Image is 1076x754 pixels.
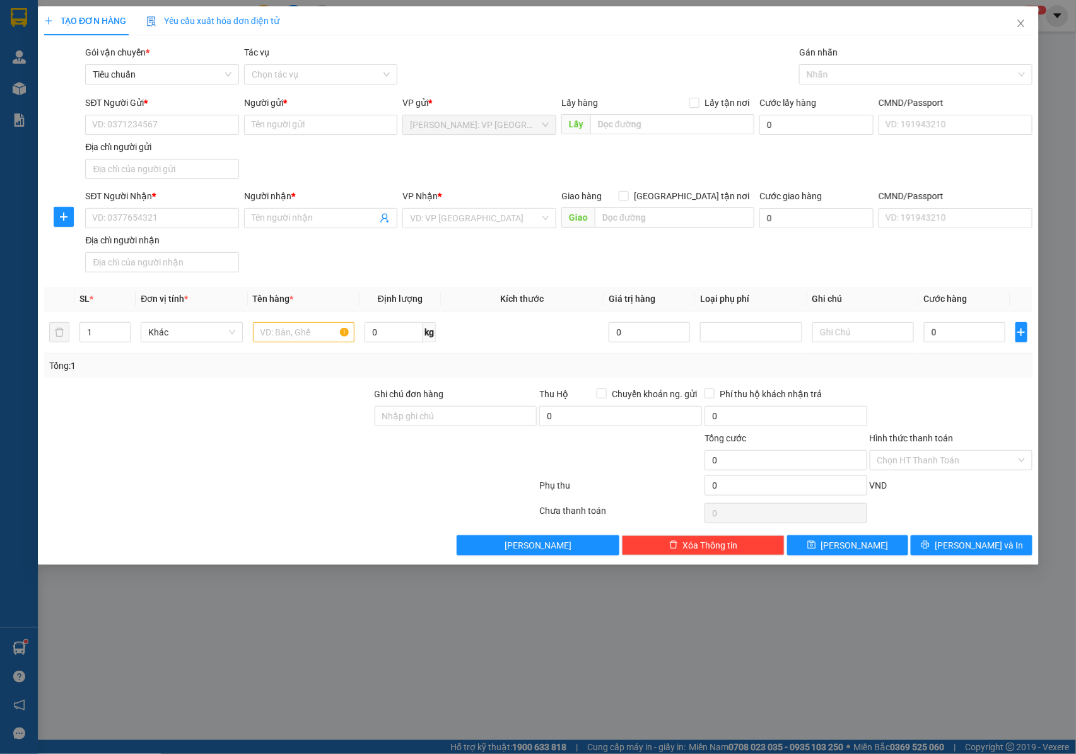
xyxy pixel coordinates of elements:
[35,43,67,54] strong: CSKH:
[821,538,888,552] span: [PERSON_NAME]
[759,98,816,108] label: Cước lấy hàng
[49,359,416,373] div: Tổng: 1
[244,189,398,203] div: Người nhận
[374,406,537,426] input: Ghi chú đơn hàng
[682,538,737,552] span: Xóa Thông tin
[1015,322,1027,342] button: plus
[85,47,149,57] span: Gói vận chuyển
[141,294,188,304] span: Đơn vị tính
[54,212,73,222] span: plus
[457,535,619,555] button: [PERSON_NAME]
[1015,18,1026,28] span: close
[807,287,918,311] th: Ghi chú
[695,287,807,311] th: Loại phụ phí
[146,16,279,26] span: Yêu cầu xuất hóa đơn điện tử
[622,535,785,555] button: deleteXóa Thông tin
[5,76,194,93] span: Mã đơn: SGTB1209250012
[561,191,602,201] span: Giao hàng
[244,96,398,110] div: Người gửi
[374,389,443,399] label: Ghi chú đơn hàng
[85,96,239,110] div: SĐT Người Gửi
[146,16,156,26] img: icon
[924,294,968,304] span: Cước hàng
[807,540,816,550] span: save
[561,114,590,134] span: Lấy
[252,322,354,342] input: VD: Bàn, Ghế
[85,233,239,247] div: Địa chỉ người nhận
[423,322,436,342] span: kg
[879,189,1032,203] div: CMND/Passport
[869,433,953,443] label: Hình thức thanh toán
[935,538,1023,552] span: [PERSON_NAME] và In
[505,538,572,552] span: [PERSON_NAME]
[590,114,754,134] input: Dọc đường
[609,294,655,304] span: Giá trị hàng
[380,213,390,223] span: user-add
[759,191,822,201] label: Cước giao hàng
[539,389,568,399] span: Thu Hộ
[911,535,1032,555] button: printer[PERSON_NAME] và In
[378,294,423,304] span: Định lượng
[609,322,690,342] input: 0
[705,433,746,443] span: Tổng cước
[5,43,96,65] span: [PHONE_NUMBER]
[629,189,754,203] span: [GEOGRAPHIC_DATA] tận nơi
[1016,327,1027,337] span: plus
[715,387,827,401] span: Phí thu hộ khách nhận trả
[538,504,703,526] div: Chưa thanh toán
[53,207,73,227] button: plus
[79,25,254,38] span: Ngày in phiếu: 20:06 ngày
[85,252,239,272] input: Địa chỉ của người nhận
[869,480,887,490] span: VND
[84,6,250,23] strong: PHIẾU DÁN LÊN HÀNG
[595,207,754,228] input: Dọc đường
[921,540,930,550] span: printer
[79,294,90,304] span: SL
[148,323,235,342] span: Khác
[561,207,595,228] span: Giao
[759,208,874,228] input: Cước giao hàng
[1003,6,1038,42] button: Close
[538,478,703,501] div: Phụ thu
[561,98,598,108] span: Lấy hàng
[607,387,702,401] span: Chuyển khoản ng. gửi
[244,47,269,57] label: Tác vụ
[500,294,544,304] span: Kích thước
[402,96,556,110] div: VP gửi
[85,140,239,154] div: Địa chỉ người gửi
[812,322,913,342] input: Ghi Chú
[787,535,908,555] button: save[PERSON_NAME]
[879,96,1032,110] div: CMND/Passport
[410,115,549,134] span: Hồ Chí Minh: VP Quận Tân Bình
[669,540,677,550] span: delete
[759,115,874,135] input: Cước lấy hàng
[49,322,69,342] button: delete
[402,191,438,201] span: VP Nhận
[699,96,754,110] span: Lấy tận nơi
[799,47,838,57] label: Gán nhãn
[93,65,231,84] span: Tiêu chuẩn
[85,189,239,203] div: SĐT Người Nhận
[85,159,239,179] input: Địa chỉ của người gửi
[44,16,53,25] span: plus
[44,16,126,26] span: TẠO ĐƠN HÀNG
[252,294,293,304] span: Tên hàng
[110,43,231,66] span: CÔNG TY TNHH CHUYỂN PHÁT NHANH BẢO AN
